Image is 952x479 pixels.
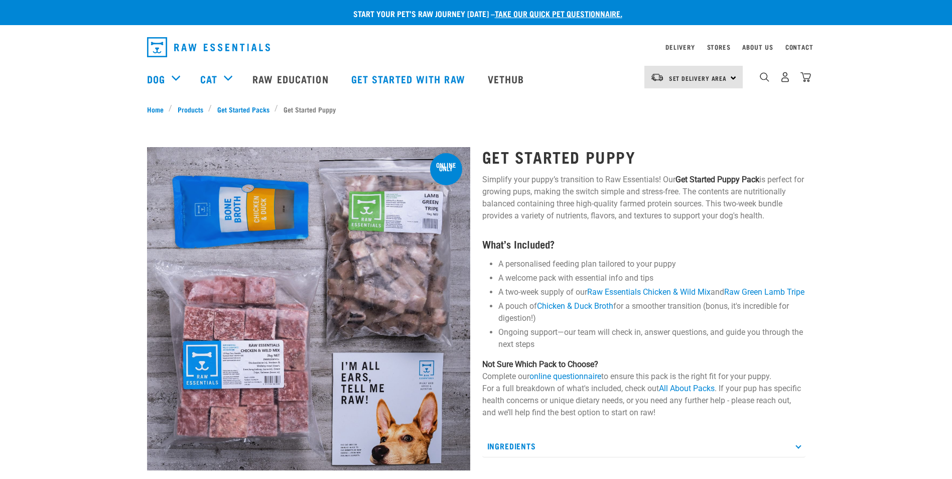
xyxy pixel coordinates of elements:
a: Vethub [478,59,537,99]
li: Ongoing support—our team will check in, answer questions, and guide you through the next steps [498,326,805,350]
a: take our quick pet questionnaire. [495,11,622,16]
img: Raw Essentials Logo [147,37,270,57]
img: NPS Puppy Update [147,147,470,470]
a: Cat [200,71,217,86]
a: Products [172,104,208,114]
nav: breadcrumbs [147,104,805,114]
a: Raw Green Lamb Tripe [724,287,804,297]
span: Set Delivery Area [669,76,727,80]
strong: Get Started Puppy Pack [675,175,759,184]
a: About Us [742,45,773,49]
p: Ingredients [482,435,805,457]
li: A welcome pack with essential info and tips [498,272,805,284]
a: All About Packs [659,384,715,393]
p: Simplify your puppy’s transition to Raw Essentials! Our is perfect for growing pups, making the s... [482,174,805,222]
img: van-moving.png [650,73,664,82]
a: Chicken & Duck Broth [537,301,613,311]
a: Stores [707,45,731,49]
a: Delivery [665,45,695,49]
a: Get Started Packs [212,104,275,114]
strong: Not Sure Which Pack to Choose? [482,360,598,369]
img: home-icon@2x.png [800,72,811,82]
a: Contact [785,45,813,49]
a: Dog [147,71,165,86]
p: Complete our to ensure this pack is the right fit for your puppy. For a full breakdown of what's ... [482,358,805,419]
a: Get started with Raw [341,59,478,99]
strong: What’s Included? [482,241,555,247]
a: online questionnaire [529,372,601,381]
li: A two-week supply of our and [498,286,805,298]
a: Home [147,104,169,114]
nav: dropdown navigation [139,33,813,61]
img: user.png [780,72,790,82]
img: home-icon-1@2x.png [760,72,769,82]
li: A pouch of for a smoother transition (bonus, it's incredible for digestion!) [498,300,805,324]
li: A personalised feeding plan tailored to your puppy [498,258,805,270]
h1: Get Started Puppy [482,148,805,166]
a: Raw Essentials Chicken & Wild Mix [587,287,711,297]
a: Raw Education [242,59,341,99]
